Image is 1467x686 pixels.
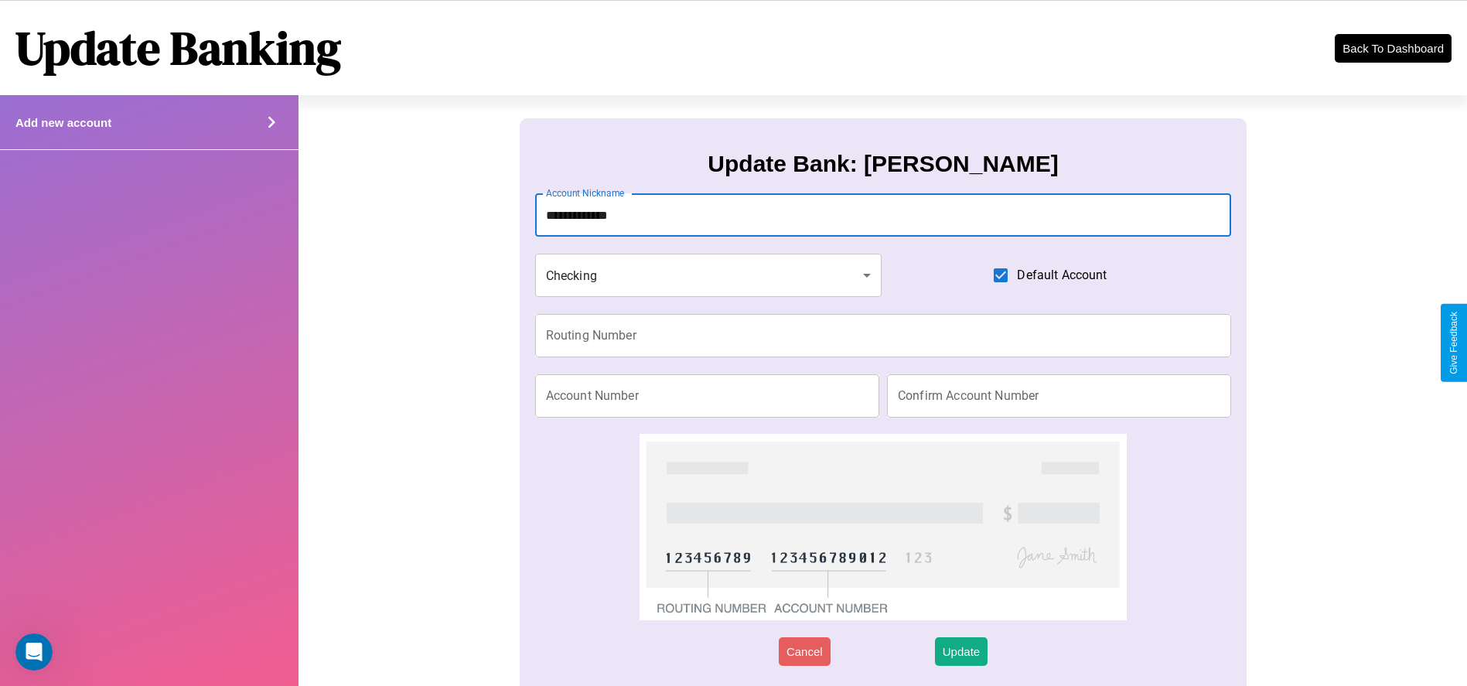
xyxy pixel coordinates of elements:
[640,434,1128,620] img: check
[546,186,625,200] label: Account Nickname
[779,637,831,666] button: Cancel
[935,637,988,666] button: Update
[1017,266,1107,285] span: Default Account
[708,151,1058,177] h3: Update Bank: [PERSON_NAME]
[535,254,882,297] div: Checking
[15,116,111,129] h4: Add new account
[15,633,53,671] iframe: Intercom live chat
[15,16,341,80] h1: Update Banking
[1335,34,1452,63] button: Back To Dashboard
[1448,312,1459,374] div: Give Feedback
